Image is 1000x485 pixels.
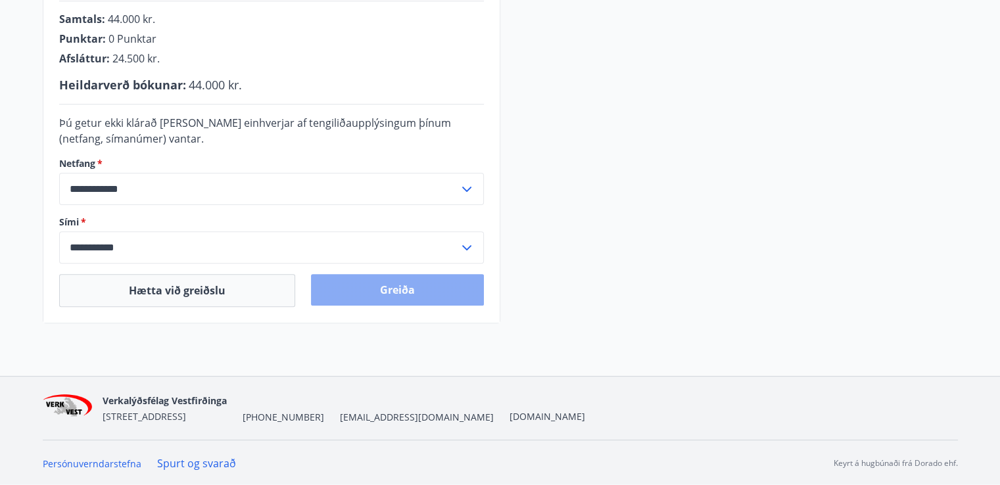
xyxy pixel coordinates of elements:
img: jihgzMk4dcgjRAW2aMgpbAqQEG7LZi0j9dOLAUvz.png [43,394,93,423]
span: Punktar : [59,32,106,46]
span: 0 Punktar [108,32,156,46]
button: Greiða [311,274,484,306]
a: [DOMAIN_NAME] [510,410,585,423]
span: Heildarverð bókunar : [59,77,186,93]
p: Keyrt á hugbúnaði frá Dorado ehf. [834,457,958,469]
a: Persónuverndarstefna [43,457,141,470]
span: Samtals : [59,12,105,26]
span: Afsláttur : [59,51,110,66]
span: 44.000 kr. [189,77,242,93]
span: Þú getur ekki klárað [PERSON_NAME] einhverjar af tengiliðaupplýsingum þínum (netfang, símanúmer) ... [59,116,451,146]
label: Sími [59,216,484,229]
span: [PHONE_NUMBER] [243,411,324,424]
button: Hætta við greiðslu [59,274,295,307]
a: Spurt og svarað [157,456,236,471]
span: Verkalýðsfélag Vestfirðinga [103,394,227,407]
span: [STREET_ADDRESS] [103,410,186,423]
span: [EMAIL_ADDRESS][DOMAIN_NAME] [340,411,494,424]
span: 24.500 kr. [112,51,160,66]
span: 44.000 kr. [108,12,155,26]
label: Netfang [59,157,484,170]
